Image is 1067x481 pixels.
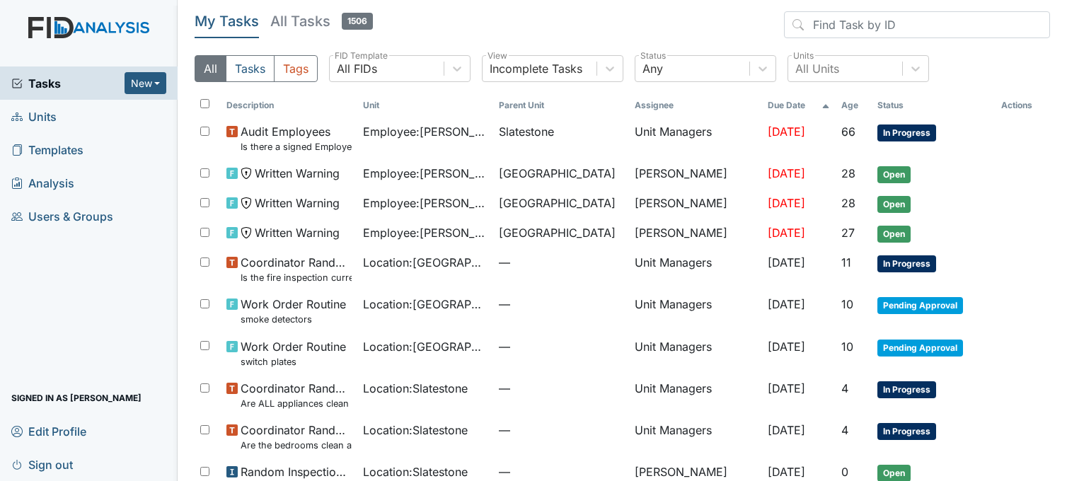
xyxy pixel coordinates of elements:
[629,248,762,290] td: Unit Managers
[499,463,623,480] span: —
[241,397,351,410] small: Are ALL appliances clean and working properly?
[841,226,855,240] span: 27
[241,296,346,326] span: Work Order Routine smoke detectors
[629,332,762,374] td: Unit Managers
[11,105,57,127] span: Units
[221,93,357,117] th: Toggle SortBy
[841,465,848,479] span: 0
[629,117,762,159] td: Unit Managers
[499,422,623,439] span: —
[629,219,762,248] td: [PERSON_NAME]
[877,124,936,141] span: In Progress
[877,255,936,272] span: In Progress
[363,254,488,271] span: Location : [GEOGRAPHIC_DATA]
[241,439,351,452] small: Are the bedrooms clean and in good repair?
[241,271,351,284] small: Is the fire inspection current (from the Fire [PERSON_NAME])?
[241,140,351,153] small: Is there a signed Employee Job Description in the file for the employee's current position?
[363,338,488,355] span: Location : [GEOGRAPHIC_DATA]
[11,172,74,194] span: Analysis
[241,463,351,480] span: Random Inspection for AM
[241,422,351,452] span: Coordinator Random Are the bedrooms clean and in good repair?
[363,296,488,313] span: Location : [GEOGRAPHIC_DATA]
[877,340,963,357] span: Pending Approval
[342,13,373,30] span: 1506
[629,290,762,332] td: Unit Managers
[241,338,346,369] span: Work Order Routine switch plates
[768,423,805,437] span: [DATE]
[768,255,805,270] span: [DATE]
[11,75,125,92] a: Tasks
[836,93,872,117] th: Toggle SortBy
[255,224,340,241] span: Written Warning
[241,380,351,410] span: Coordinator Random Are ALL appliances clean and working properly?
[499,338,623,355] span: —
[195,55,226,82] button: All
[493,93,629,117] th: Toggle SortBy
[357,93,493,117] th: Toggle SortBy
[877,381,936,398] span: In Progress
[241,254,351,284] span: Coordinator Random Is the fire inspection current (from the Fire Marshall)?
[768,465,805,479] span: [DATE]
[877,423,936,440] span: In Progress
[841,255,851,270] span: 11
[762,93,836,117] th: Toggle SortBy
[768,340,805,354] span: [DATE]
[363,380,468,397] span: Location : Slatestone
[768,124,805,139] span: [DATE]
[629,159,762,189] td: [PERSON_NAME]
[841,124,855,139] span: 66
[841,340,853,354] span: 10
[499,224,616,241] span: [GEOGRAPHIC_DATA]
[274,55,318,82] button: Tags
[499,123,554,140] span: Slatestone
[795,60,839,77] div: All Units
[241,123,351,153] span: Audit Employees Is there a signed Employee Job Description in the file for the employee's current...
[125,72,167,94] button: New
[768,196,805,210] span: [DATE]
[768,381,805,395] span: [DATE]
[337,60,377,77] div: All FIDs
[11,205,113,227] span: Users & Groups
[499,296,623,313] span: —
[877,196,911,213] span: Open
[255,195,340,211] span: Written Warning
[996,93,1050,117] th: Actions
[768,226,805,240] span: [DATE]
[499,380,623,397] span: —
[877,166,911,183] span: Open
[363,123,488,140] span: Employee : [PERSON_NAME]
[629,93,762,117] th: Assignee
[11,139,83,161] span: Templates
[841,423,848,437] span: 4
[784,11,1050,38] input: Find Task by ID
[363,195,488,211] span: Employee : [PERSON_NAME]
[499,254,623,271] span: —
[195,55,318,82] div: Type filter
[499,195,616,211] span: [GEOGRAPHIC_DATA]
[841,297,853,311] span: 10
[241,313,346,326] small: smoke detectors
[768,297,805,311] span: [DATE]
[200,99,209,108] input: Toggle All Rows Selected
[226,55,275,82] button: Tasks
[642,60,663,77] div: Any
[768,166,805,180] span: [DATE]
[363,165,488,182] span: Employee : [PERSON_NAME]
[270,11,373,31] h5: All Tasks
[363,224,488,241] span: Employee : [PERSON_NAME][GEOGRAPHIC_DATA]
[11,453,73,475] span: Sign out
[629,374,762,416] td: Unit Managers
[11,387,142,409] span: Signed in as [PERSON_NAME]
[195,11,259,31] h5: My Tasks
[490,60,582,77] div: Incomplete Tasks
[629,416,762,458] td: Unit Managers
[872,93,996,117] th: Toggle SortBy
[841,196,855,210] span: 28
[363,422,468,439] span: Location : Slatestone
[841,166,855,180] span: 28
[499,165,616,182] span: [GEOGRAPHIC_DATA]
[241,355,346,369] small: switch plates
[841,381,848,395] span: 4
[11,420,86,442] span: Edit Profile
